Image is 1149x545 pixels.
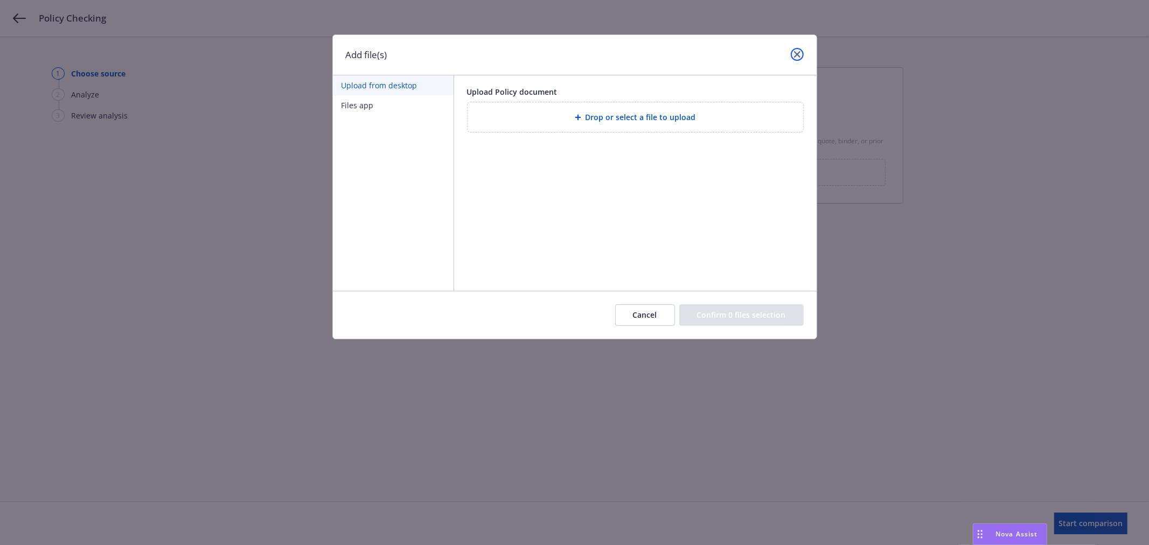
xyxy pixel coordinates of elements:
span: Drop or select a file to upload [586,111,696,123]
button: Cancel [615,304,675,326]
h1: Add file(s) [346,48,387,62]
button: Files app [333,95,454,115]
span: Nova Assist [995,529,1038,539]
a: close [791,48,804,61]
div: Upload Policy document [467,86,804,97]
div: Drag to move [973,524,987,544]
div: Drop or select a file to upload [467,102,804,132]
button: Upload from desktop [333,75,454,95]
button: Nova Assist [973,523,1047,545]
